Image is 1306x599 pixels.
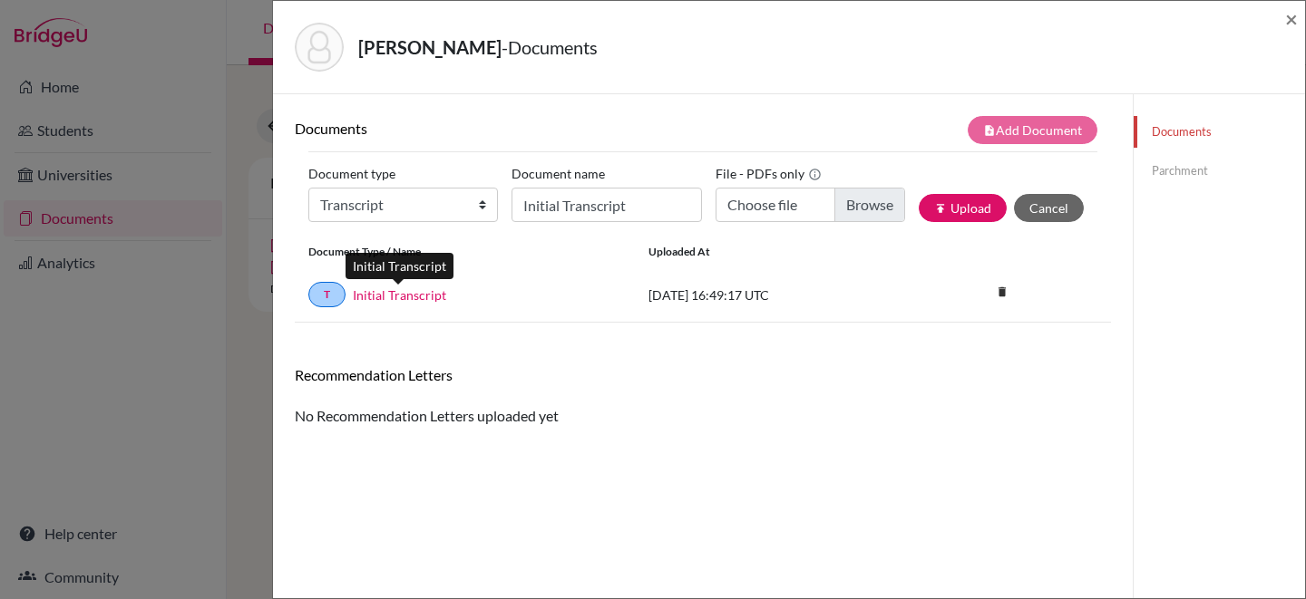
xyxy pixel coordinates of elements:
a: Initial Transcript [353,285,446,304]
label: Document type [308,159,395,188]
button: note_addAdd Document [968,116,1097,144]
a: Parchment [1134,155,1305,187]
button: Close [1285,8,1298,30]
span: × [1285,5,1298,32]
i: delete [989,278,1016,305]
div: [DATE] 16:49:17 UTC [635,285,907,304]
i: publish [934,202,947,215]
a: Documents [1134,116,1305,148]
label: Document name [512,159,605,188]
div: Uploaded at [635,244,907,260]
a: delete [989,281,1016,305]
div: No Recommendation Letters uploaded yet [295,366,1111,427]
h6: Documents [295,120,703,137]
div: Document Type / Name [295,244,635,260]
div: Initial Transcript [346,253,453,279]
h6: Recommendation Letters [295,366,1111,383]
strong: [PERSON_NAME] [358,36,502,58]
button: publishUpload [919,194,1007,222]
i: note_add [983,124,996,137]
label: File - PDFs only [716,159,822,188]
button: Cancel [1014,194,1084,222]
a: T [308,282,346,307]
span: - Documents [502,36,598,58]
